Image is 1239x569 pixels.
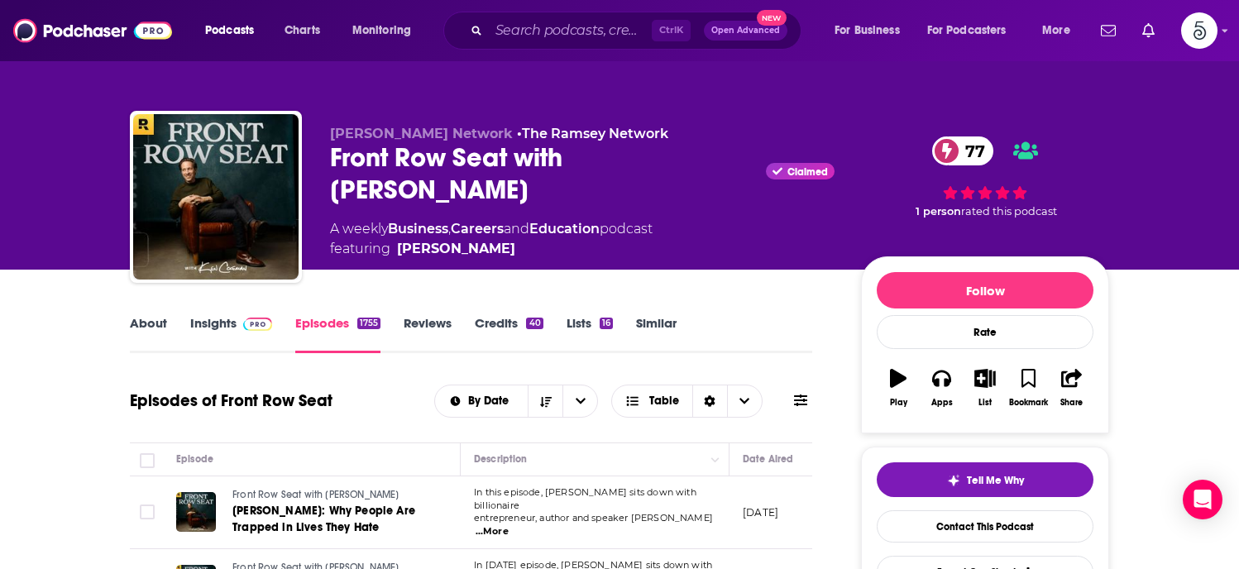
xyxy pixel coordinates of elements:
span: [PERSON_NAME] Network [330,126,513,141]
div: Sort Direction [692,385,727,417]
a: The Ramsey Network [522,126,668,141]
span: New [757,10,787,26]
div: Date Aired [743,449,793,469]
button: List [964,358,1007,418]
a: Similar [636,315,677,353]
img: tell me why sparkle [947,474,960,487]
span: In this episode, [PERSON_NAME] sits down with billionaire [474,486,696,511]
div: Share [1060,398,1083,408]
div: Open Intercom Messenger [1183,480,1222,519]
button: Sort Direction [528,385,562,417]
div: A weekly podcast [330,219,653,259]
button: Apps [920,358,963,418]
button: open menu [562,385,597,417]
a: Show notifications dropdown [1136,17,1161,45]
a: Lists16 [567,315,613,353]
a: 77 [932,136,993,165]
button: Open AdvancedNew [704,21,787,41]
span: More [1042,19,1070,42]
span: ...More [476,525,509,538]
a: Charts [274,17,330,44]
div: 1755 [357,318,380,329]
img: Podchaser Pro [243,318,272,331]
button: open menu [823,17,921,44]
a: Reviews [404,315,452,353]
img: Podchaser - Follow, Share and Rate Podcasts [13,15,172,46]
button: Choose View [611,385,763,418]
button: Show profile menu [1181,12,1217,49]
button: open menu [341,17,433,44]
a: Show notifications dropdown [1094,17,1122,45]
a: [PERSON_NAME]: Why People Are Trapped in Lives They Hate [232,503,431,536]
span: Table [649,395,679,407]
span: Toggle select row [140,504,155,519]
span: For Business [835,19,900,42]
button: open menu [916,17,1031,44]
p: [DATE] [743,505,778,519]
div: Play [890,398,907,408]
span: entrepreneur, author and speaker [PERSON_NAME] [474,512,713,524]
span: [PERSON_NAME]: Why People Are Trapped in Lives They Hate [232,504,415,534]
a: Front Row Seat with [PERSON_NAME] [232,488,431,503]
button: Follow [877,272,1093,308]
button: Bookmark [1007,358,1050,418]
div: Rate [877,315,1093,349]
h2: Choose List sort [434,385,599,418]
div: Search podcasts, credits, & more... [459,12,817,50]
button: Share [1050,358,1093,418]
span: Ctrl K [652,20,691,41]
span: 1 person [916,205,961,218]
button: open menu [435,395,529,407]
a: Ken Coleman [397,239,515,259]
div: Bookmark [1009,398,1048,408]
a: Education [529,221,600,237]
h1: Episodes of Front Row Seat [130,390,332,411]
input: Search podcasts, credits, & more... [489,17,652,44]
span: , [448,221,451,237]
span: Front Row Seat with [PERSON_NAME] [232,489,399,500]
button: Play [877,358,920,418]
span: By Date [468,395,514,407]
a: InsightsPodchaser Pro [190,315,272,353]
span: Logged in as Spiral5-G2 [1181,12,1217,49]
button: Column Actions [706,450,725,470]
div: Apps [931,398,953,408]
span: Charts [285,19,320,42]
div: Description [474,449,527,469]
button: tell me why sparkleTell Me Why [877,462,1093,497]
span: featuring [330,239,653,259]
div: Episode [176,449,213,469]
a: Contact This Podcast [877,510,1093,543]
a: Credits40 [475,315,543,353]
button: open menu [194,17,275,44]
a: About [130,315,167,353]
img: Front Row Seat with Ken Coleman [133,114,299,280]
span: rated this podcast [961,205,1057,218]
a: Business [388,221,448,237]
a: Episodes1755 [295,315,380,353]
span: 77 [949,136,993,165]
span: Monitoring [352,19,411,42]
button: open menu [1031,17,1091,44]
span: Tell Me Why [967,474,1024,487]
span: For Podcasters [927,19,1007,42]
span: Podcasts [205,19,254,42]
div: 77 1 personrated this podcast [861,126,1109,229]
img: User Profile [1181,12,1217,49]
div: 16 [600,318,613,329]
span: • [517,126,668,141]
span: Claimed [787,168,828,176]
div: List [978,398,992,408]
div: 40 [526,318,543,329]
span: and [504,221,529,237]
a: Careers [451,221,504,237]
span: Open Advanced [711,26,780,35]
